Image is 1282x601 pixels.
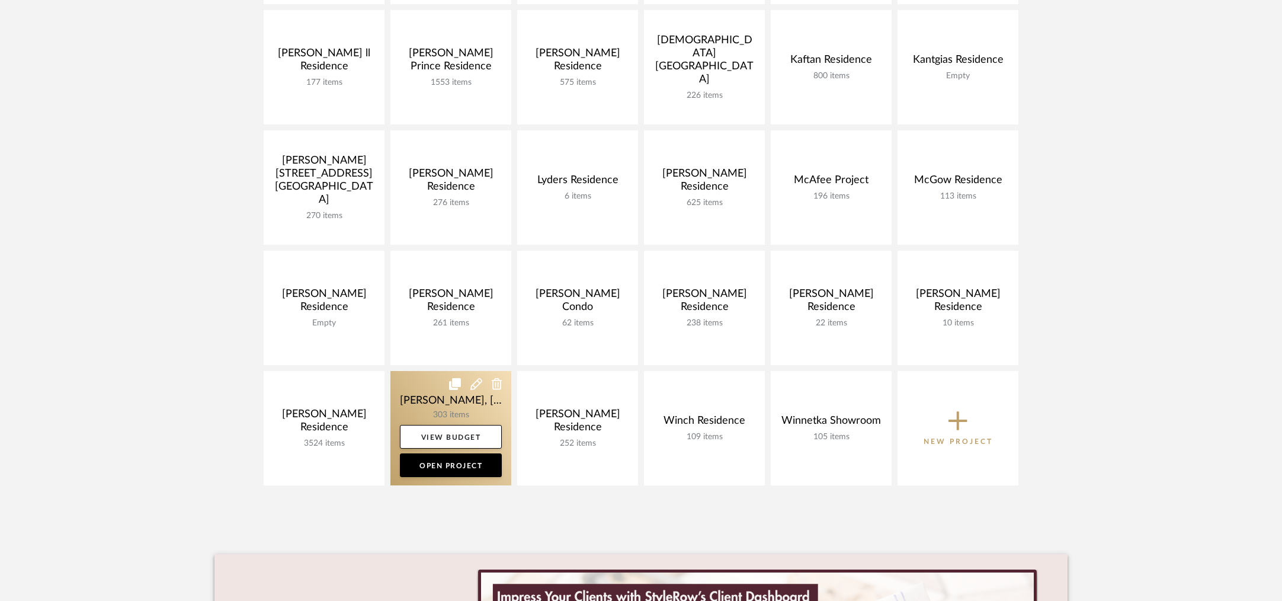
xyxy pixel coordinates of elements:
[273,211,375,221] div: 270 items
[527,47,629,78] div: [PERSON_NAME] Residence
[400,198,502,208] div: 276 items
[653,91,755,101] div: 226 items
[527,408,629,439] div: [PERSON_NAME] Residence
[780,71,882,81] div: 800 items
[273,287,375,318] div: [PERSON_NAME] Residence
[780,432,882,442] div: 105 items
[527,439,629,449] div: 252 items
[653,318,755,328] div: 238 items
[653,34,755,91] div: [DEMOGRAPHIC_DATA] [GEOGRAPHIC_DATA]
[273,154,375,211] div: [PERSON_NAME] [STREET_ADDRESS][GEOGRAPHIC_DATA]
[400,425,502,449] a: View Budget
[273,408,375,439] div: [PERSON_NAME] Residence
[780,174,882,191] div: McAfee Project
[907,318,1009,328] div: 10 items
[924,436,993,447] p: New Project
[527,191,629,202] div: 6 items
[400,167,502,198] div: [PERSON_NAME] Residence
[653,414,755,432] div: Winch Residence
[907,191,1009,202] div: 113 items
[780,191,882,202] div: 196 items
[527,318,629,328] div: 62 items
[400,47,502,78] div: [PERSON_NAME] Prince Residence
[400,453,502,477] a: Open Project
[653,167,755,198] div: [PERSON_NAME] Residence
[653,432,755,442] div: 109 items
[780,287,882,318] div: [PERSON_NAME] Residence
[898,371,1018,485] button: New Project
[273,439,375,449] div: 3524 items
[907,287,1009,318] div: [PERSON_NAME] Residence
[400,78,502,88] div: 1553 items
[400,318,502,328] div: 261 items
[273,318,375,328] div: Empty
[907,71,1009,81] div: Empty
[400,287,502,318] div: [PERSON_NAME] Residence
[907,174,1009,191] div: McGow Residence
[273,47,375,78] div: [PERSON_NAME] ll Residence
[780,414,882,432] div: Winnetka Showroom
[527,174,629,191] div: Lyders Residence
[907,53,1009,71] div: Kantgias Residence
[780,318,882,328] div: 22 items
[780,53,882,71] div: Kaftan Residence
[273,78,375,88] div: 177 items
[527,78,629,88] div: 575 items
[653,198,755,208] div: 625 items
[653,287,755,318] div: [PERSON_NAME] Residence
[527,287,629,318] div: [PERSON_NAME] Condo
